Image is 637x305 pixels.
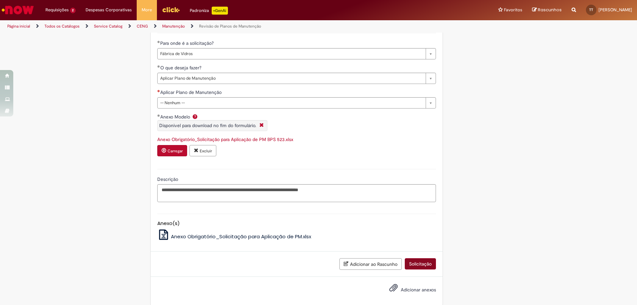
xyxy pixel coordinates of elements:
a: Página inicial [7,24,30,29]
button: Carregar anexo de Anexo Modelo Required [157,145,187,156]
a: Rascunhos [532,7,562,13]
span: Despesas Corporativas [86,7,132,13]
a: CENG [137,24,148,29]
span: Disponivel para download no fim do formulário. [159,122,256,128]
span: TT [589,8,593,12]
span: Necessários [157,90,160,92]
a: Manutenção [162,24,185,29]
span: Adicionar anexos [401,287,436,293]
button: Solicitação [405,258,436,269]
span: Aplicar Plano de Manutenção [160,73,422,84]
span: Ajuda para Anexo Modelo [191,114,199,119]
span: Aplicar Plano de Manutenção [160,89,223,95]
span: Obrigatório Preenchido [157,40,160,43]
textarea: Descrição [157,184,436,202]
div: Padroniza [190,7,228,15]
span: [PERSON_NAME] [599,7,632,13]
span: More [142,7,152,13]
span: Favoritos [504,7,522,13]
span: Descrição [157,176,179,182]
button: Adicionar ao Rascunho [339,258,402,270]
span: Fábrica de Vidros [160,48,422,59]
span: Requisições [45,7,69,13]
ul: Trilhas de página [5,20,420,33]
span: Obrigatório Preenchido [157,65,160,68]
h5: Anexo(s) [157,221,436,226]
small: Excluir [200,148,212,154]
a: Download de Anexo Obrigatório_Solicitação para Aplicação de PM BPS 523.xlsx [157,136,293,142]
span: 2 [70,8,76,13]
small: Carregar [168,148,183,154]
a: Service Catalog [94,24,122,29]
span: Obrigatório Preenchido [157,114,160,117]
span: -- Nenhum -- [160,98,422,108]
a: Anexo Obrigatório_Solicitação para Aplicação de PM.xlsx [157,233,312,240]
span: Anexo Obrigatório_Solicitação para Aplicação de PM.xlsx [171,233,311,240]
span: Anexo Modelo [160,114,191,120]
span: O que deseja fazer? [160,65,203,71]
span: Rascunhos [538,7,562,13]
a: Revisão de Planos de Manutenção [199,24,261,29]
button: Excluir anexo Anexo Obrigatório_Solicitação para Aplicação de PM BPS 523.xlsx [189,145,216,156]
a: Todos os Catálogos [44,24,80,29]
i: Fechar More information Por question_anexo_modelo [258,122,265,129]
img: ServiceNow [1,3,35,17]
p: +GenAi [212,7,228,15]
img: click_logo_yellow_360x200.png [162,5,180,15]
button: Adicionar anexos [388,282,399,297]
span: Para onde é a solicitação? [160,40,215,46]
